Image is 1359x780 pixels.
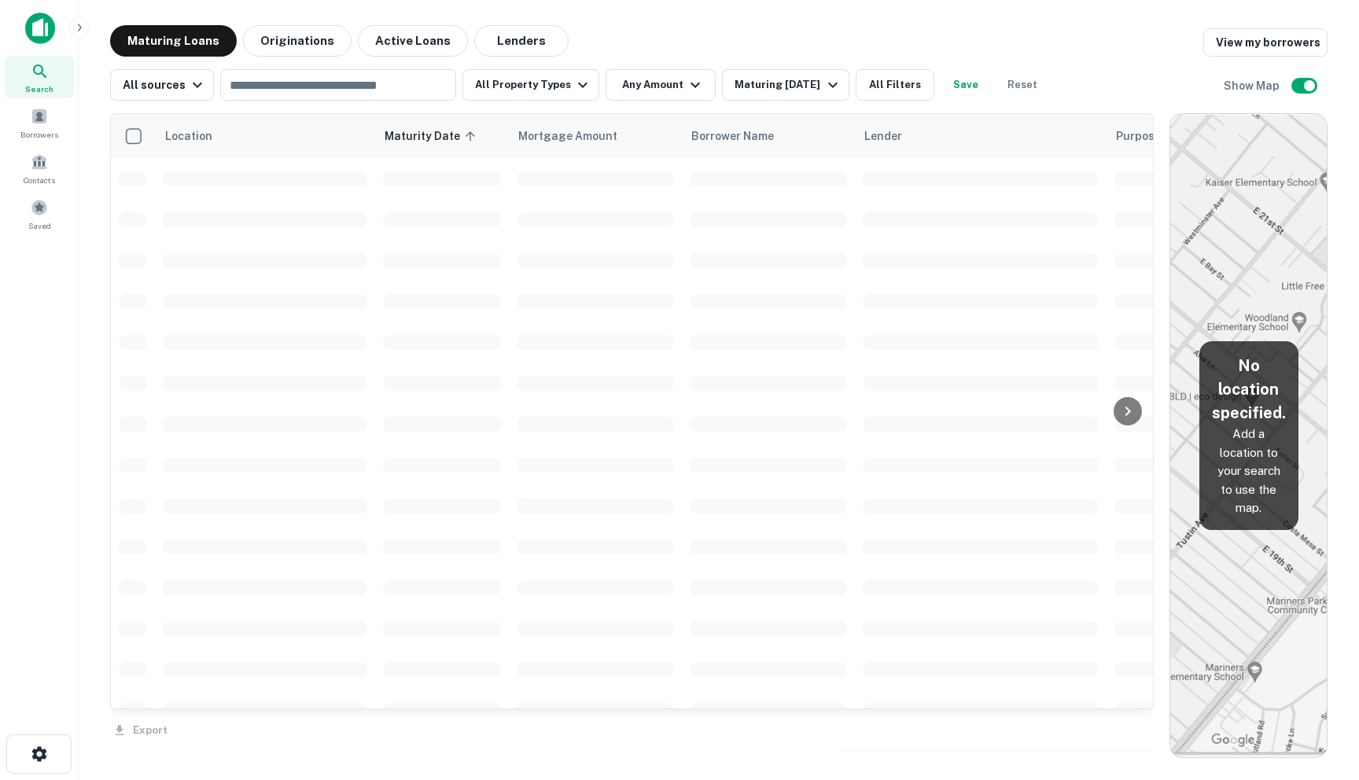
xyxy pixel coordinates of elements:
[1212,354,1286,425] h5: No location specified.
[1212,425,1286,517] p: Add a location to your search to use the map.
[1107,114,1193,158] th: Purpose
[682,114,855,158] th: Borrower Name
[110,25,237,57] button: Maturing Loans
[28,219,51,232] span: Saved
[5,101,74,144] a: Borrowers
[474,25,569,57] button: Lenders
[375,114,509,158] th: Maturity Date
[25,83,53,95] span: Search
[25,13,55,44] img: capitalize-icon.png
[722,69,849,101] button: Maturing [DATE]
[24,174,55,186] span: Contacts
[110,69,214,101] button: All sources
[518,127,638,145] span: Mortgage Amount
[164,127,212,145] span: Location
[358,25,468,57] button: Active Loans
[1203,28,1328,57] a: View my borrowers
[856,69,934,101] button: All Filters
[20,128,58,141] span: Borrowers
[735,75,842,94] div: Maturing [DATE]
[5,147,74,189] a: Contacts
[509,114,682,158] th: Mortgage Amount
[385,127,481,145] span: Maturity Date
[243,25,352,57] button: Originations
[864,127,902,145] span: Lender
[1170,114,1327,757] img: map-placeholder.webp
[155,114,375,158] th: Location
[5,56,74,98] a: Search
[855,114,1107,158] th: Lender
[1224,77,1282,94] h6: Show Map
[997,69,1048,101] button: Reset
[5,193,74,235] a: Saved
[462,69,599,101] button: All Property Types
[941,69,991,101] button: Save your search to get updates of matches that match your search criteria.
[691,127,774,145] span: Borrower Name
[123,75,207,94] div: All sources
[606,69,716,101] button: Any Amount
[1280,654,1359,730] iframe: Chat Widget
